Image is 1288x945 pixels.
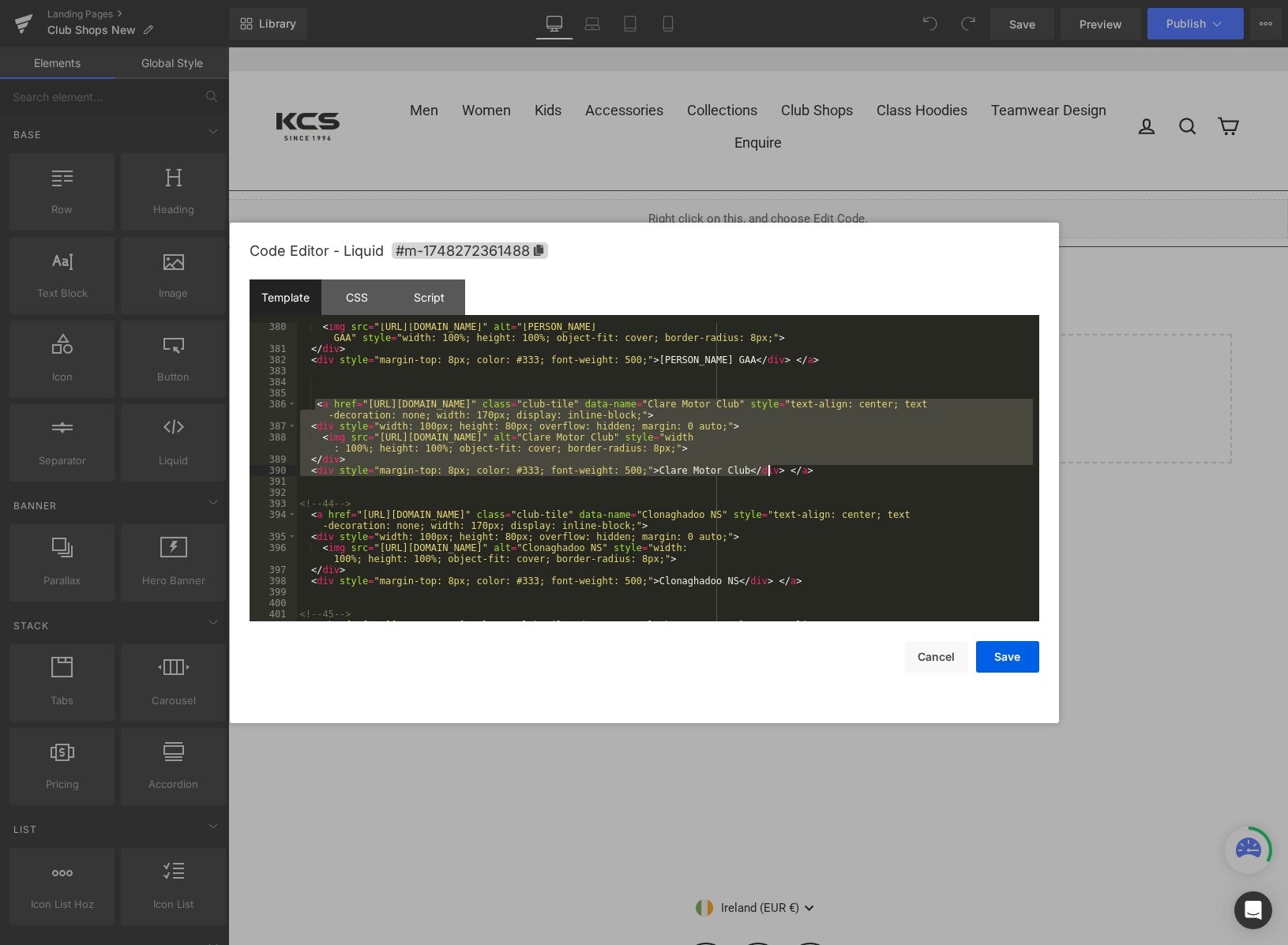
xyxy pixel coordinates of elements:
[250,587,297,598] div: 399
[494,79,565,111] a: Enquire
[295,47,345,80] a: Kids
[905,641,968,673] button: Cancel
[250,321,297,343] div: 380
[250,399,297,421] div: 386
[250,531,297,542] div: 395
[250,620,297,642] div: 402
[250,476,297,487] div: 391
[392,242,548,259] span: Click to copy
[250,454,297,465] div: 389
[250,377,297,388] div: 384
[485,853,571,869] span: Ireland (EUR €)
[81,368,978,379] p: or Drag & Drop elements from left sidebar
[541,47,636,80] a: Club Shops
[250,421,297,432] div: 387
[321,279,393,315] div: CSS
[250,576,297,587] div: 398
[250,388,297,399] div: 385
[345,47,447,80] a: Accessories
[751,47,890,80] a: Teamwear Design
[48,66,111,93] img: KCS
[250,343,297,354] div: 381
[381,324,524,355] a: Explore Blocks
[250,598,297,609] div: 400
[250,564,297,576] div: 397
[1234,891,1272,929] div: Open Intercom Messenger
[250,354,297,366] div: 382
[636,47,751,80] a: Class Hoodies
[250,509,297,531] div: 394
[447,47,541,80] a: Collections
[250,487,297,498] div: 392
[222,47,295,80] a: Women
[250,366,297,377] div: 383
[250,279,321,315] div: Template
[393,279,465,315] div: Script
[250,432,297,454] div: 388
[467,846,592,876] button: Ireland (EUR €)
[250,609,297,620] div: 401
[250,542,297,564] div: 396
[250,242,384,259] span: Code Editor - Liquid
[250,465,297,476] div: 390
[250,498,297,509] div: 393
[151,47,909,111] div: Primary
[170,47,222,80] a: Men
[536,324,678,355] a: Add Single Section
[976,641,1039,673] button: Save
